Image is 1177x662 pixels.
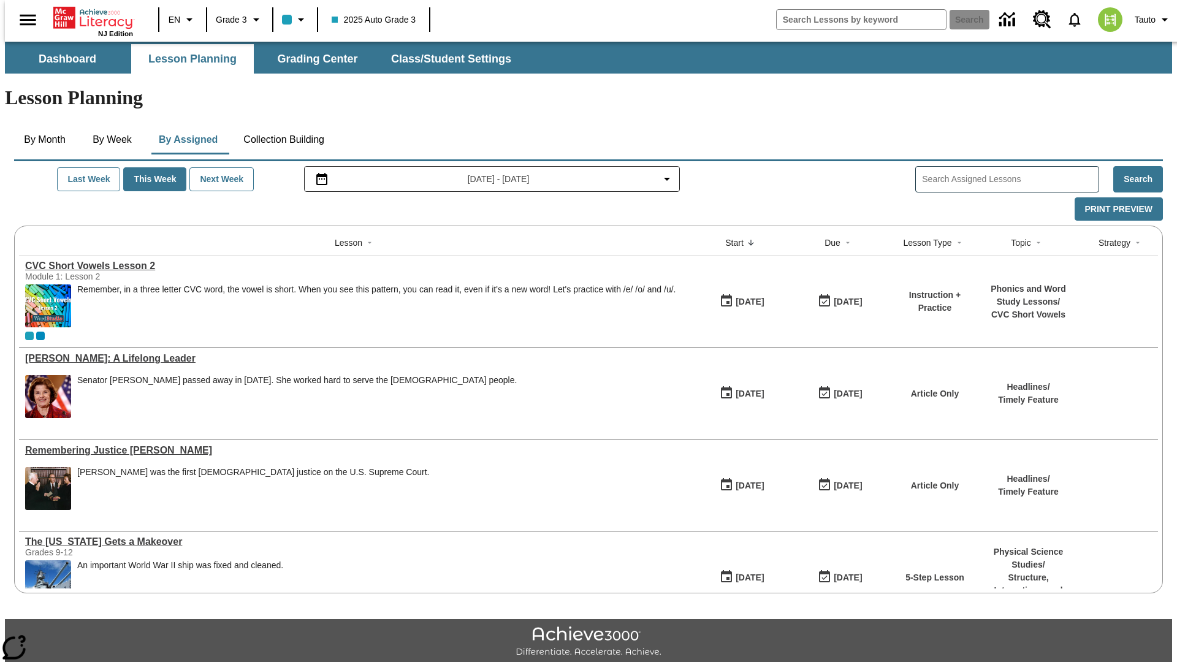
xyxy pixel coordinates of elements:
[10,2,46,38] button: Open side menu
[189,167,254,191] button: Next Week
[77,467,429,477] div: [PERSON_NAME] was the first [DEMOGRAPHIC_DATA] justice on the U.S. Supreme Court.
[211,9,269,31] button: Grade: Grade 3, Select a grade
[25,536,687,547] a: The Missouri Gets a Makeover, Lessons
[1098,7,1122,32] img: avatar image
[14,125,75,154] button: By Month
[277,52,357,66] span: Grading Center
[163,9,202,31] button: Language: EN, Select a language
[234,125,334,154] button: Collection Building
[715,290,768,313] button: 10/15/25: First time the lesson was available
[744,235,758,250] button: Sort
[335,237,362,249] div: Lesson
[895,289,975,314] p: Instruction + Practice
[77,284,676,327] div: Remember, in a three letter CVC word, the vowel is short. When you see this pattern, you can read...
[5,86,1172,109] h1: Lesson Planning
[834,386,862,401] div: [DATE]
[834,478,862,493] div: [DATE]
[987,571,1070,610] p: Structure, Interactions, and Properties of Matter
[391,52,511,66] span: Class/Student Settings
[77,375,517,418] div: Senator Dianne Feinstein passed away in September 2023. She worked hard to serve the American peo...
[1099,237,1130,249] div: Strategy
[736,386,764,401] div: [DATE]
[25,445,687,456] div: Remembering Justice O'Connor
[903,237,951,249] div: Lesson Type
[911,479,959,492] p: Article Only
[660,172,674,186] svg: Collapse Date Range Filter
[131,44,254,74] button: Lesson Planning
[77,467,429,510] div: Sandra Day O'Connor was the first female justice on the U.S. Supreme Court.
[5,42,1172,74] div: SubNavbar
[725,237,744,249] div: Start
[256,44,379,74] button: Grading Center
[216,13,247,26] span: Grade 3
[148,52,237,66] span: Lesson Planning
[736,478,764,493] div: [DATE]
[1135,13,1156,26] span: Tauto
[1130,235,1145,250] button: Sort
[25,353,687,364] div: Dianne Feinstein: A Lifelong Leader
[332,13,416,26] span: 2025 Auto Grade 3
[25,261,687,272] div: CVC Short Vowels Lesson 2
[987,546,1070,571] p: Physical Science Studies /
[277,9,313,31] button: Class color is light blue. Change class color
[77,375,517,386] div: Senator [PERSON_NAME] passed away in [DATE]. She worked hard to serve the [DEMOGRAPHIC_DATA] people.
[987,308,1070,321] p: CVC Short Vowels
[25,261,687,272] a: CVC Short Vowels Lesson 2, Lessons
[25,272,209,281] div: Module 1: Lesson 2
[777,10,946,29] input: search field
[813,290,866,313] button: 10/15/25: Last day the lesson can be accessed
[25,284,71,327] img: CVC Short Vowels Lesson 2.
[825,237,840,249] div: Due
[834,294,862,310] div: [DATE]
[1075,197,1163,221] button: Print Preview
[1130,9,1177,31] button: Profile/Settings
[6,44,129,74] button: Dashboard
[77,284,676,295] p: Remember, in a three letter CVC word, the vowel is short. When you see this pattern, you can read...
[911,387,959,400] p: Article Only
[736,294,764,310] div: [DATE]
[736,570,764,585] div: [DATE]
[310,172,675,186] button: Select the date range menu item
[362,235,377,250] button: Sort
[987,283,1070,308] p: Phonics and Word Study Lessons /
[25,445,687,456] a: Remembering Justice O'Connor, Lessons
[998,485,1059,498] p: Timely Feature
[39,52,96,66] span: Dashboard
[516,626,661,658] img: Achieve3000 Differentiate Accelerate Achieve
[715,566,768,589] button: 10/15/25: First time the lesson was available
[998,394,1059,406] p: Timely Feature
[998,473,1059,485] p: Headlines /
[468,173,530,186] span: [DATE] - [DATE]
[952,235,967,250] button: Sort
[82,125,143,154] button: By Week
[123,167,186,191] button: This Week
[1026,3,1059,36] a: Resource Center, Will open in new tab
[813,474,866,497] button: 10/15/25: Last day the lesson can be accessed
[905,571,964,584] p: 5-Step Lesson
[169,13,180,26] span: EN
[25,467,71,510] img: Chief Justice Warren Burger, wearing a black robe, holds up his right hand and faces Sandra Day O...
[57,167,120,191] button: Last Week
[1031,235,1046,250] button: Sort
[813,566,866,589] button: 10/15/25: Last day the lesson can be accessed
[5,44,522,74] div: SubNavbar
[715,382,768,405] button: 10/15/25: First time the lesson was available
[53,4,133,37] div: Home
[25,536,687,547] div: The Missouri Gets a Makeover
[149,125,227,154] button: By Assigned
[25,375,71,418] img: Senator Dianne Feinstein of California smiles with the U.S. flag behind her.
[1113,166,1163,192] button: Search
[25,547,209,557] div: Grades 9-12
[1091,4,1130,36] button: Select a new avatar
[25,332,34,340] div: Current Class
[998,381,1059,394] p: Headlines /
[36,332,45,340] div: OL 2025 Auto Grade 4
[98,30,133,37] span: NJ Edition
[922,170,1099,188] input: Search Assigned Lessons
[77,560,283,603] div: An important World War II ship was fixed and cleaned.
